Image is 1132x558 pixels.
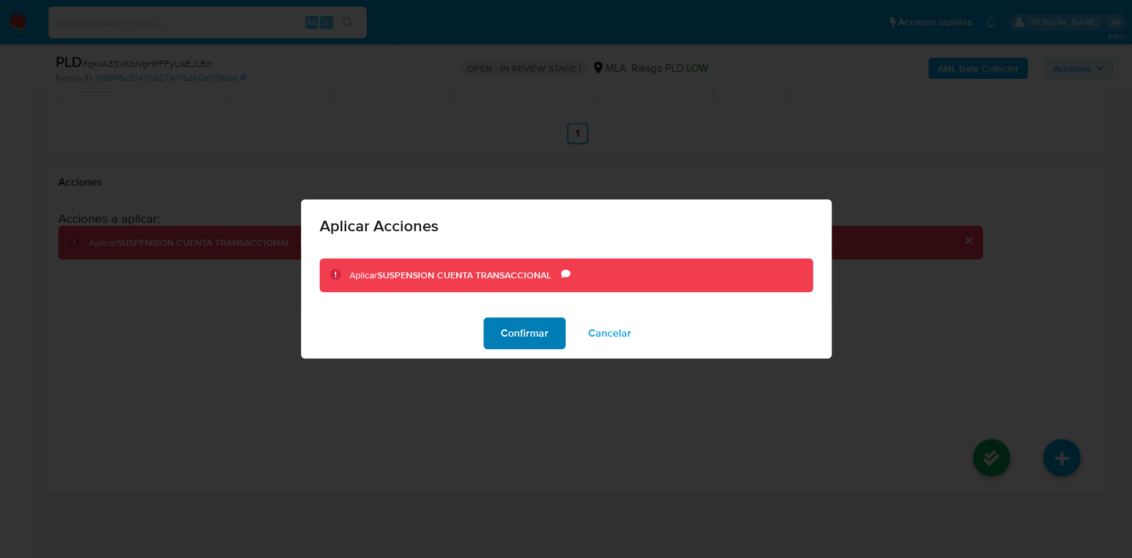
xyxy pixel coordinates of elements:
button: Cancelar [571,317,649,349]
div: Aplicar [349,269,561,282]
span: Aplicar Acciones [320,218,813,234]
span: Cancelar [588,319,631,348]
span: Confirmar [501,319,548,348]
button: Confirmar [483,317,566,349]
b: SUSPENSION CUENTA TRANSACCIONAL [377,268,551,282]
